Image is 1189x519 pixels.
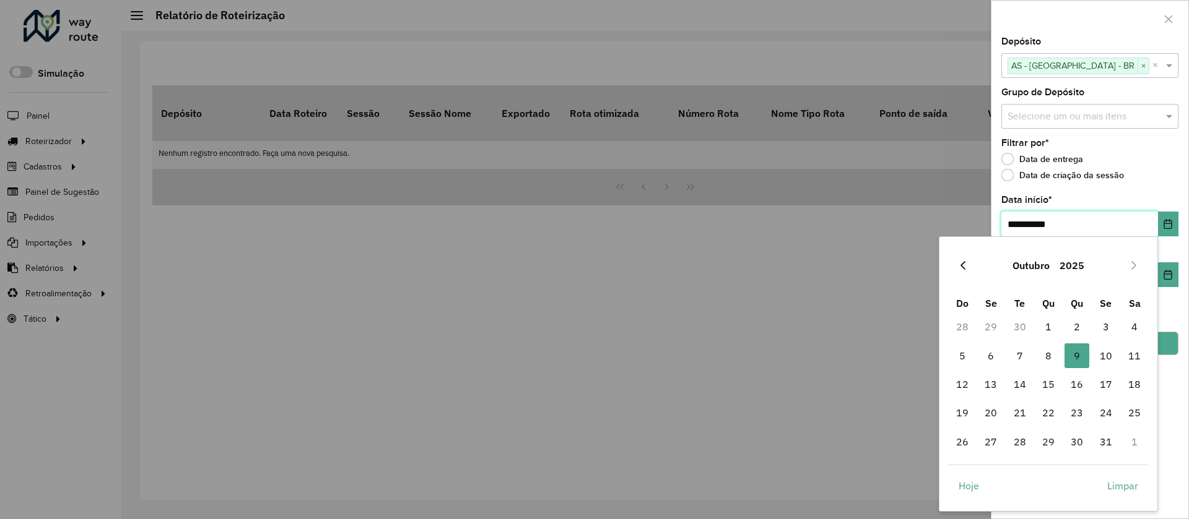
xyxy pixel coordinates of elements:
[948,427,977,456] td: 26
[1107,478,1138,493] span: Limpar
[1063,427,1091,456] td: 30
[1034,427,1063,456] td: 29
[1034,398,1063,427] td: 22
[1065,429,1089,454] span: 30
[950,400,975,425] span: 19
[977,312,1005,341] td: 29
[1122,314,1147,339] span: 4
[948,398,977,427] td: 19
[1055,251,1089,280] button: Choose Year
[1001,153,1083,165] label: Data de entrega
[1122,343,1147,368] span: 11
[1001,85,1084,100] label: Grupo de Depósito
[1042,297,1055,309] span: Qu
[1071,297,1083,309] span: Qu
[1005,398,1034,427] td: 21
[939,236,1158,511] div: Choose Date
[978,429,1003,454] span: 27
[1001,34,1041,49] label: Depósito
[1094,400,1118,425] span: 24
[1063,370,1091,398] td: 16
[950,429,975,454] span: 26
[1005,341,1034,370] td: 7
[1036,372,1061,397] span: 15
[1014,297,1025,309] span: Te
[1001,135,1049,150] label: Filtrar por
[1094,372,1118,397] span: 17
[1094,429,1118,454] span: 31
[978,400,1003,425] span: 20
[1158,212,1178,236] button: Choose Date
[1008,251,1055,280] button: Choose Month
[1124,255,1144,275] button: Next Month
[948,370,977,398] td: 12
[1001,192,1052,207] label: Data início
[1008,58,1138,73] span: AS - [GEOGRAPHIC_DATA] - BR
[1092,370,1120,398] td: 17
[977,370,1005,398] td: 13
[977,427,1005,456] td: 27
[1036,400,1061,425] span: 22
[1065,343,1089,368] span: 9
[948,341,977,370] td: 5
[977,341,1005,370] td: 6
[1152,58,1163,73] span: Clear all
[1008,343,1032,368] span: 7
[1122,400,1147,425] span: 25
[956,297,969,309] span: Do
[1094,314,1118,339] span: 3
[1008,429,1032,454] span: 28
[1097,473,1149,498] button: Limpar
[1065,400,1089,425] span: 23
[1120,370,1149,398] td: 18
[985,297,997,309] span: Se
[1092,427,1120,456] td: 31
[1094,343,1118,368] span: 10
[1034,370,1063,398] td: 15
[1138,59,1149,74] span: ×
[1092,398,1120,427] td: 24
[959,478,979,493] span: Hoje
[1158,262,1178,287] button: Choose Date
[1034,341,1063,370] td: 8
[1120,398,1149,427] td: 25
[1129,297,1141,309] span: Sa
[1008,372,1032,397] span: 14
[948,473,990,498] button: Hoje
[1005,370,1034,398] td: 14
[1036,343,1061,368] span: 8
[1065,372,1089,397] span: 16
[1005,427,1034,456] td: 28
[1120,427,1149,456] td: 1
[950,343,975,368] span: 5
[1065,314,1089,339] span: 2
[978,372,1003,397] span: 13
[1036,314,1061,339] span: 1
[1122,372,1147,397] span: 18
[1120,341,1149,370] td: 11
[1036,429,1061,454] span: 29
[953,255,973,275] button: Previous Month
[948,312,977,341] td: 28
[1034,312,1063,341] td: 1
[1008,400,1032,425] span: 21
[1092,312,1120,341] td: 3
[1063,398,1091,427] td: 23
[1092,341,1120,370] td: 10
[1001,169,1124,181] label: Data de criação da sessão
[977,398,1005,427] td: 20
[1063,312,1091,341] td: 2
[1120,312,1149,341] td: 4
[950,372,975,397] span: 12
[1005,312,1034,341] td: 30
[1063,341,1091,370] td: 9
[978,343,1003,368] span: 6
[1100,297,1112,309] span: Se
